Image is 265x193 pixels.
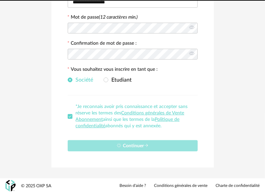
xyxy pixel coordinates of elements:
span: *Je reconnais avoir pris connaissance et accepter sans réserve les termes des ainsi que les terme... [76,104,188,128]
a: Besoin d'aide ? [119,183,146,189]
i: (12 caractères min.) [99,15,138,20]
span: Société [72,77,93,83]
div: © 2025 OXP SA [21,183,51,189]
label: Vous souhaitez vous inscrire en tant que : [68,67,158,73]
a: Conditions générales de vente [154,183,207,189]
a: Charte de confidentialité [216,183,260,189]
img: OXP [5,180,16,192]
span: Etudiant [108,77,132,83]
label: Confirmation de mot de passe : [68,41,137,47]
a: Politique de confidentialité [76,117,180,128]
label: Mot de passe [71,15,138,20]
a: Conditions générales de Vente Abonnement [76,111,184,122]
